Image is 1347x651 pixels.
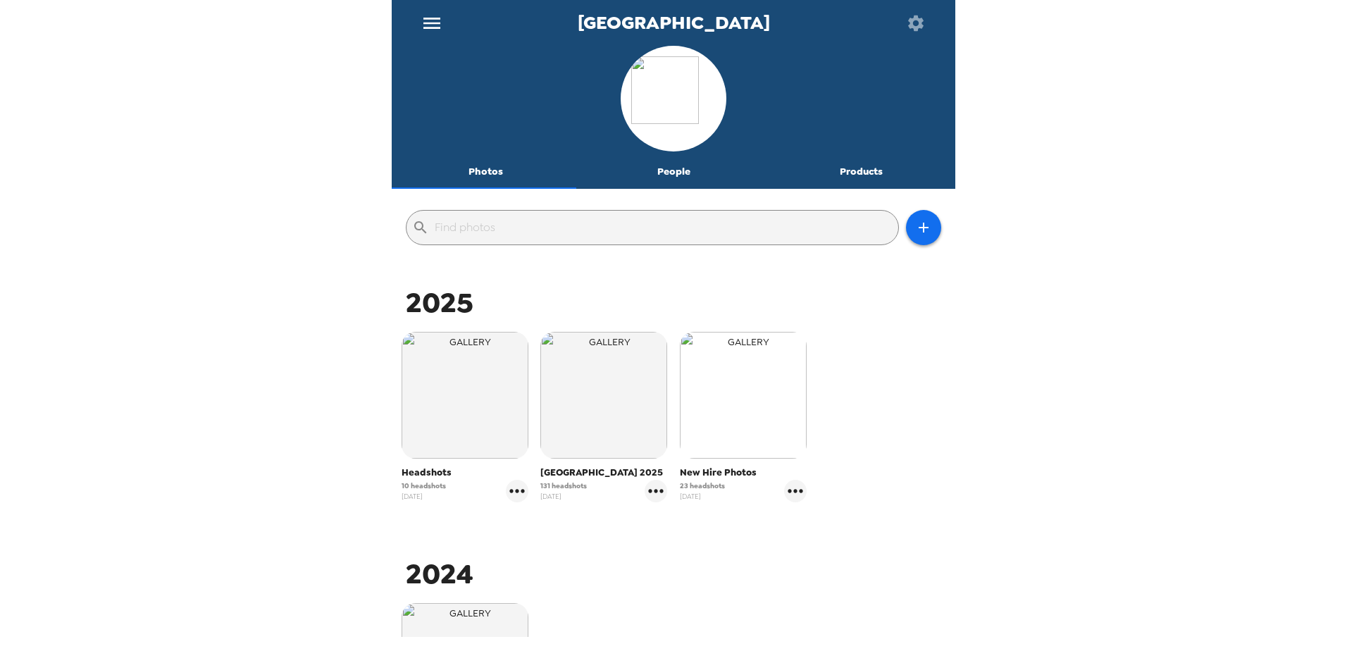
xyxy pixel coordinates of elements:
span: [GEOGRAPHIC_DATA] [578,13,770,32]
span: 10 headshots [402,480,446,491]
button: People [580,155,768,189]
button: Photos [392,155,580,189]
span: 2025 [406,284,473,321]
img: org logo [631,56,716,141]
button: gallery menu [784,480,807,502]
button: gallery menu [645,480,667,502]
span: Headshots [402,466,528,480]
img: gallery [680,332,807,459]
button: Products [767,155,955,189]
span: 23 headshots [680,480,725,491]
img: gallery [540,332,667,459]
span: [DATE] [680,491,725,502]
img: gallery [402,332,528,459]
span: New Hire Photos [680,466,807,480]
button: gallery menu [506,480,528,502]
input: Find photos [435,216,893,239]
span: [DATE] [540,491,587,502]
span: 131 headshots [540,480,587,491]
span: 2024 [406,555,473,593]
span: [DATE] [402,491,446,502]
span: [GEOGRAPHIC_DATA] 2025 [540,466,667,480]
